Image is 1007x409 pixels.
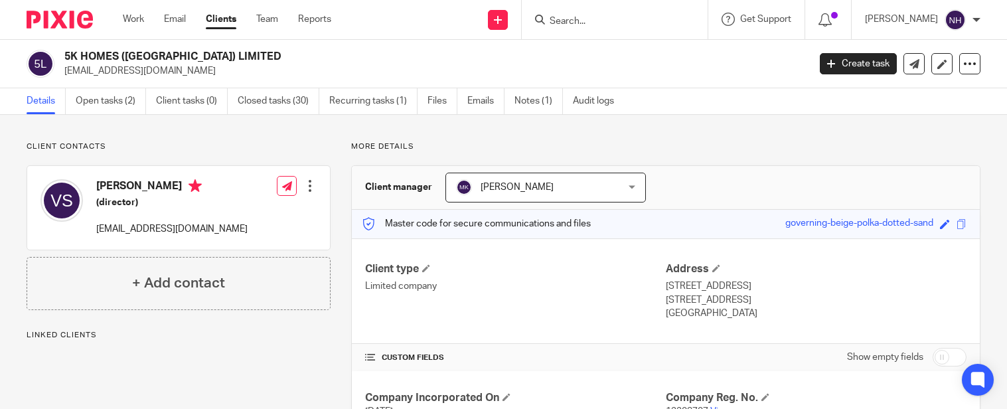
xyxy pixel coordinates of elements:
[64,64,800,78] p: [EMAIL_ADDRESS][DOMAIN_NAME]
[740,15,791,24] span: Get Support
[820,53,897,74] a: Create task
[123,13,144,26] a: Work
[365,262,666,276] h4: Client type
[329,88,418,114] a: Recurring tasks (1)
[27,50,54,78] img: svg%3E
[456,179,472,195] img: svg%3E
[298,13,331,26] a: Reports
[427,88,457,114] a: Files
[27,141,331,152] p: Client contacts
[365,391,666,405] h4: Company Incorporated On
[548,16,668,28] input: Search
[27,330,331,341] p: Linked clients
[785,216,933,232] div: governing-beige-polka-dotted-sand
[365,181,432,194] h3: Client manager
[666,293,967,307] p: [STREET_ADDRESS]
[365,280,666,293] p: Limited company
[666,262,967,276] h4: Address
[164,13,186,26] a: Email
[514,88,563,114] a: Notes (1)
[467,88,504,114] a: Emails
[351,141,980,152] p: More details
[573,88,624,114] a: Audit logs
[666,391,967,405] h4: Company Reg. No.
[132,273,225,293] h4: + Add contact
[96,196,248,209] h5: (director)
[40,179,83,222] img: svg%3E
[206,13,236,26] a: Clients
[365,353,666,363] h4: CUSTOM FIELDS
[96,179,248,196] h4: [PERSON_NAME]
[189,179,202,193] i: Primary
[666,307,967,320] p: [GEOGRAPHIC_DATA]
[481,183,554,192] span: [PERSON_NAME]
[865,13,938,26] p: [PERSON_NAME]
[362,217,591,230] p: Master code for secure communications and files
[76,88,146,114] a: Open tasks (2)
[666,280,967,293] p: [STREET_ADDRESS]
[945,9,966,31] img: svg%3E
[238,88,319,114] a: Closed tasks (30)
[64,50,653,64] h2: 5K HOMES ([GEOGRAPHIC_DATA]) LIMITED
[156,88,228,114] a: Client tasks (0)
[96,222,248,236] p: [EMAIL_ADDRESS][DOMAIN_NAME]
[847,351,923,364] label: Show empty fields
[27,88,66,114] a: Details
[27,11,93,29] img: Pixie
[256,13,278,26] a: Team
